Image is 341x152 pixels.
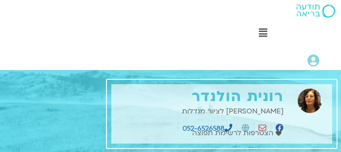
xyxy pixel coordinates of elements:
[182,124,232,133] a: 052-6526588
[192,127,276,139] span: הצטרפות לרשימת תפוצה
[116,89,284,105] h1: רונית הולנדר
[116,107,284,115] h2: [PERSON_NAME] לציור מנדלות
[192,127,284,139] a: הצטרפות לרשימת תפוצה
[296,4,335,18] img: תודעה בריאה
